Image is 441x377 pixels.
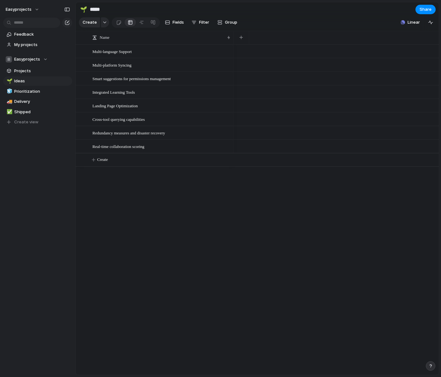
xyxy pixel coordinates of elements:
[189,17,212,27] button: Filter
[225,19,237,26] span: Group
[92,143,144,150] span: Real-time collaboration scoring
[3,87,72,96] a: 🧊Prioritization
[214,17,240,27] button: Group
[6,6,32,13] span: easyprojects
[3,76,72,86] a: 🌱Ideas
[7,78,11,85] div: 🌱
[162,17,186,27] button: Fields
[7,108,11,115] div: ✅
[199,19,209,26] span: Filter
[92,48,132,55] span: Multi-language Support
[14,88,70,95] span: Prioritization
[79,4,89,15] button: 🌱
[92,102,138,109] span: Landing Page Optimization
[14,78,70,84] span: Ideas
[6,109,12,115] button: ✅
[3,66,72,76] a: Projects
[7,98,11,105] div: 🚚
[100,34,109,41] span: Name
[83,19,97,26] span: Create
[79,17,100,27] button: Create
[14,56,40,62] span: Easyprojects
[14,42,70,48] span: My projects
[3,55,72,64] button: Easyprojects
[3,40,72,50] a: My projects
[3,107,72,117] a: ✅Shipped
[14,31,70,38] span: Feedback
[173,19,184,26] span: Fields
[14,98,70,105] span: Delivery
[3,30,72,39] a: Feedback
[6,88,12,95] button: 🧊
[14,109,70,115] span: Shipped
[92,129,165,136] span: Redundancy measures and disaster recovery
[92,75,171,82] span: Smart suggestions for permissions management
[92,61,132,68] span: Multi-platform Syncing
[415,5,436,14] button: Share
[92,88,135,96] span: Integrated Learning Tools
[420,6,432,13] span: Share
[14,68,70,74] span: Projects
[6,78,12,84] button: 🌱
[14,119,38,125] span: Create view
[3,4,43,15] button: easyprojects
[408,19,420,26] span: Linear
[6,98,12,105] button: 🚚
[92,115,145,123] span: Cross-tool querying capabilities
[97,156,108,163] span: Create
[7,88,11,95] div: 🧊
[3,97,72,106] a: 🚚Delivery
[3,117,72,127] button: Create view
[80,5,87,14] div: 🌱
[398,18,422,27] button: Linear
